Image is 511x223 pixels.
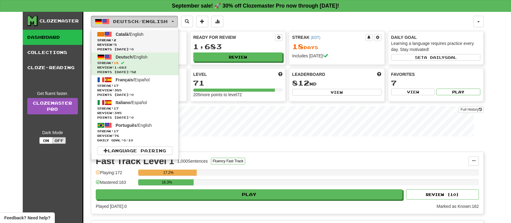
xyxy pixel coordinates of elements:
[97,47,172,52] span: Points [DATE]: 0
[193,79,283,87] div: 71
[96,204,127,209] span: Played [DATE]: 0
[211,158,245,164] button: Fluency Fast Track
[27,130,78,136] div: Dark Mode
[114,38,116,42] span: 2
[311,35,320,40] a: (EDT)
[140,170,197,176] div: 17.2%
[91,30,179,52] a: Català/EnglishStreak:2 Review:5Points [DATE]:0
[96,189,402,200] button: Play
[97,138,172,143] span: Daily Goal: / 10
[292,79,309,87] span: 812
[292,34,366,40] div: Streak
[97,111,172,115] span: Review: 345
[116,55,148,59] span: / English
[114,106,119,110] span: 17
[116,55,132,59] span: Deutsch
[91,75,179,98] a: Français/EspañolStreak:17 Review:385Points [DATE]:0
[97,147,172,155] a: Language Pairing
[193,43,283,50] div: 1,683
[91,16,178,27] button: Deutsch/English
[391,89,435,95] button: View
[97,129,172,133] span: Streak:
[459,106,484,113] button: Full History
[23,30,82,45] a: Dashboard
[114,61,119,65] span: 18
[193,52,283,62] button: Review
[96,157,174,166] div: Fast Track Level 1
[116,123,137,128] span: Português
[97,106,172,111] span: Streak:
[292,42,304,51] span: 18
[23,45,82,60] a: Collections
[27,98,78,114] a: ClozemasterPro
[391,34,481,40] div: Daily Goal
[52,137,66,144] button: Off
[278,71,282,77] span: Score more points to level up
[4,215,50,221] span: Open feedback widget
[97,42,172,47] span: Review: 5
[123,138,126,142] span: 0
[116,123,152,128] span: / English
[97,93,172,97] span: Points [DATE]: 0
[424,55,445,59] span: a daily
[292,89,382,96] button: View
[193,34,276,40] div: Ready for Review
[292,53,382,59] div: Includes [DATE]!
[391,79,481,87] div: 7
[39,137,53,144] button: On
[116,32,129,37] span: Català
[27,90,78,96] div: Get fluent faster.
[292,43,382,51] div: Day s
[116,100,131,105] span: Italiano
[97,38,172,42] span: Streak:
[406,189,479,200] button: Review (10)
[23,60,82,75] a: Cloze-Reading
[97,83,172,88] span: Streak:
[391,40,481,52] div: Learning a language requires practice every day. Stay motivated!
[292,79,382,87] div: nd
[96,170,135,180] div: Playing: 172
[116,77,133,82] span: Français
[437,203,479,209] div: Marked as Known: 162
[193,71,207,77] span: Level
[211,16,223,27] button: More stats
[91,98,179,121] a: Italiano/EspañolStreak:17 Review:345Points [DATE]:0
[391,54,481,61] button: Seta dailygoal
[97,115,172,120] span: Points [DATE]: 0
[140,179,194,185] div: 16.3%
[181,16,193,27] button: Search sentences
[116,100,147,105] span: / Español
[114,84,119,87] span: 17
[96,179,135,189] div: Mastered: 163
[97,133,172,138] span: Review: 76
[193,92,283,98] div: 205 more points to level 72
[116,77,150,82] span: / Español
[436,89,480,95] button: Play
[113,19,168,24] span: Deutsch / English
[97,65,172,70] span: Review: 1,683
[116,32,144,37] span: / English
[91,121,179,144] a: Português/EnglishStreak:17 Review:76Daily Goal:0/10
[97,88,172,93] span: Review: 385
[97,61,172,65] span: Streak:
[91,143,484,149] p: In Progress
[196,16,208,27] button: Add sentence to collection
[377,71,382,77] span: This week in points, UTC
[391,71,481,77] div: Favorites
[114,129,119,133] span: 17
[91,52,179,75] a: Deutsch/EnglishStreak:18 Review:1,683Points [DATE]:52
[177,158,208,164] div: 1,000 Sentences
[292,71,325,77] span: Leaderboard
[97,70,172,74] span: Points [DATE]: 52
[172,3,339,9] strong: September sale! 🚀 30% off Clozemaster Pro now through [DATE]!
[39,18,79,24] div: Clozemaster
